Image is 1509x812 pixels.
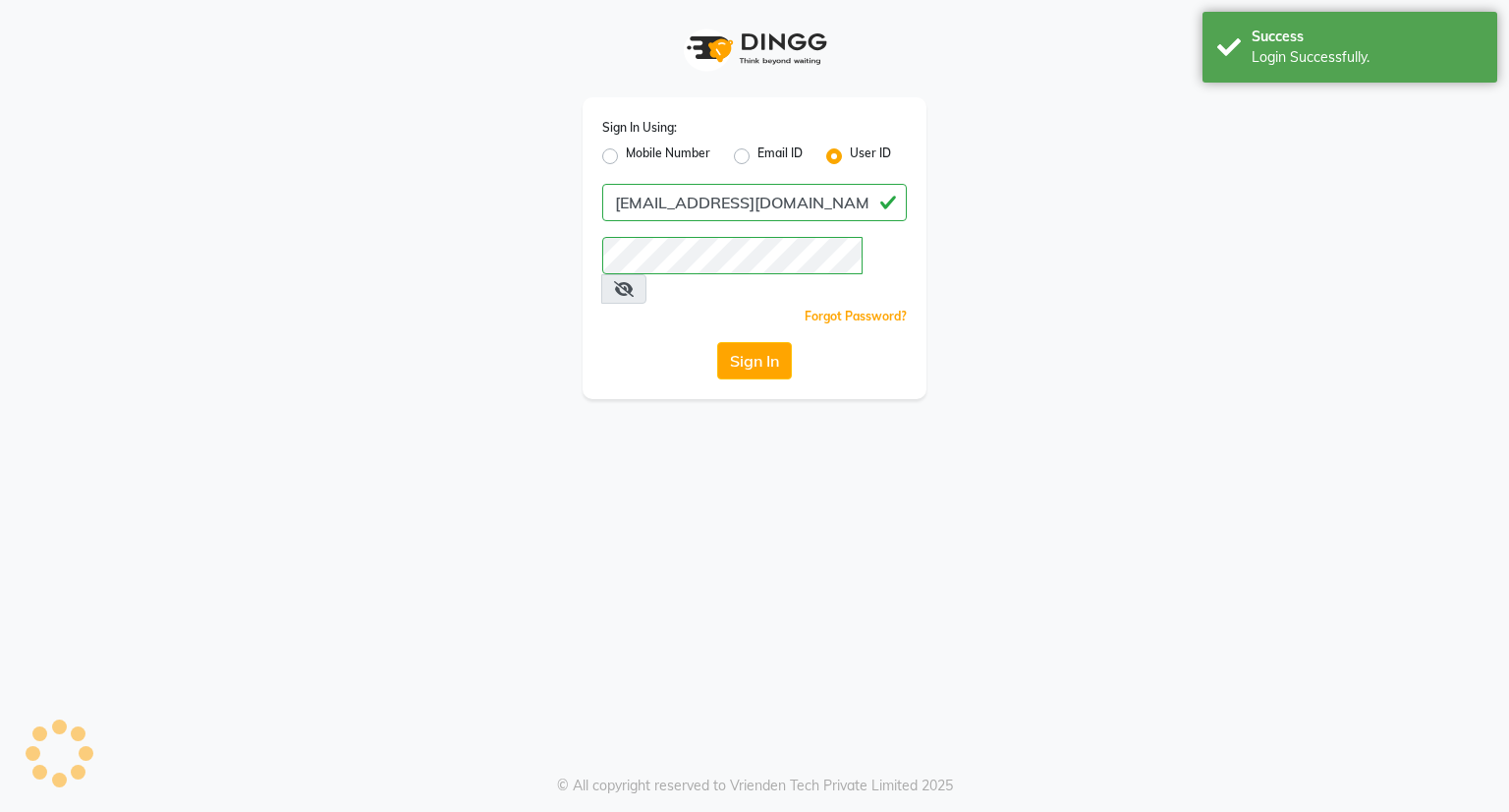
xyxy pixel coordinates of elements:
label: User ID [850,145,891,168]
div: Success [1252,27,1482,47]
input: Username [602,184,907,221]
button: Sign In [717,342,792,379]
img: logo1.svg [676,20,833,78]
label: Mobile Number [626,145,710,168]
div: Login Successfully. [1252,47,1482,68]
a: Forgot Password? [805,309,907,323]
input: Username [602,237,863,274]
label: Sign In Using: [602,119,677,137]
label: Email ID [757,145,803,168]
